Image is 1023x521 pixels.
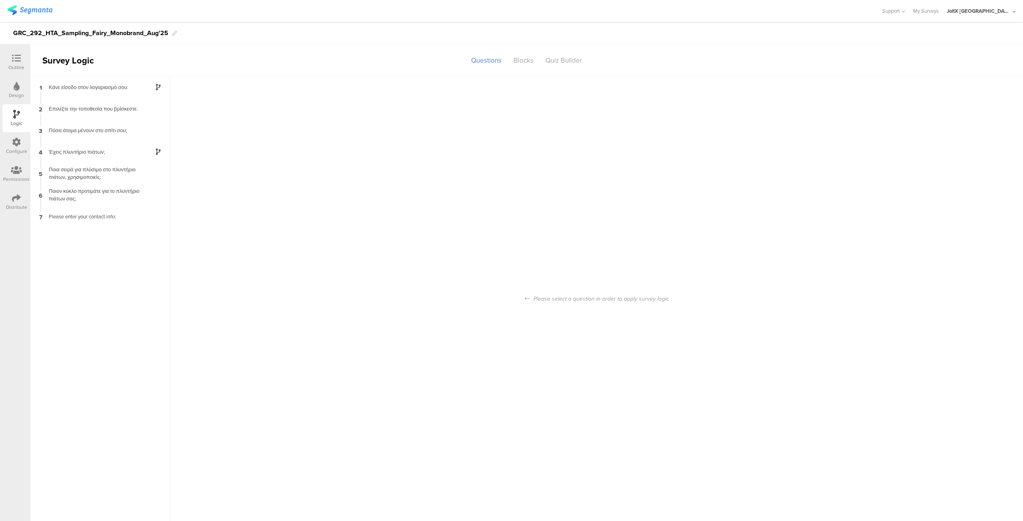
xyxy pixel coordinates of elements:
span: 1 [40,83,42,91]
div: GRC_292_HTA_Sampling_Fairy_Monobrand_Aug'25 [13,27,168,40]
img: segmanta logo [7,5,52,15]
div: Questions [465,53,508,67]
span: 7 [39,212,42,221]
div: Έχεις πλυντήριο πιάτων; [44,148,144,156]
div: Κάνε είσοδο στον λογαριασμό σου: [44,83,144,91]
span: 5 [39,169,42,178]
div: Outline [8,64,24,71]
span: 2 [39,104,42,113]
div: Design [9,92,24,99]
div: Logic [11,120,22,127]
span: 3 [39,126,42,135]
div: Configure [6,148,27,155]
div: Blocks [508,53,539,67]
div: Πόσα άτομα μένουν στο σπίτι σου; [44,127,144,134]
div: Distribute [6,204,27,211]
div: Please select a question in order to apply survey logic [170,76,1023,521]
div: Survey Logic [30,54,122,67]
div: Ποια σειρά για πλύσιμο στο πλυντήριο πιάτων, χρησιμοποιείς; [44,166,144,181]
span: 6 [39,190,42,199]
span: Support [882,7,900,15]
div: Επιλέξτε την τοποθεσία που βρίσκεστε. [44,105,144,113]
div: Please enter your contact info: [44,213,144,220]
span: 4 [39,147,42,156]
div: Ποιον κύκλο προτιμάτε για το πλυντήριο πιάτων σας; [44,187,144,202]
div: Permissions [3,176,30,183]
div: JoltX [GEOGRAPHIC_DATA] [947,7,1011,15]
div: Quiz Builder [539,53,588,67]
